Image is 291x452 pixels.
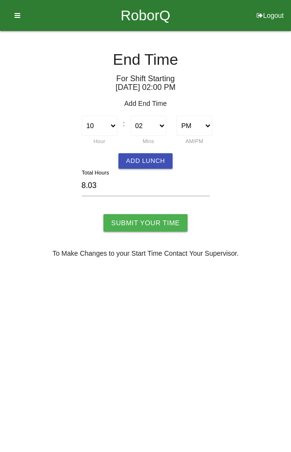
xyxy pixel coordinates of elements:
input: Submit Your Time [103,214,188,232]
p: Add End Time [7,99,284,109]
label: Hour [94,138,105,144]
label: AM/PM [186,138,204,144]
h4: End Time [7,51,284,68]
label: Mins [143,138,154,144]
label: Total Hours [82,169,109,177]
div: : [122,116,125,129]
h6: For Shift Starting [DATE] 02 : 00 PM [7,74,284,91]
button: Add Lunch [118,153,173,169]
p: To Make Changes to your Start Time Contact Your Supervisor. [7,248,284,259]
